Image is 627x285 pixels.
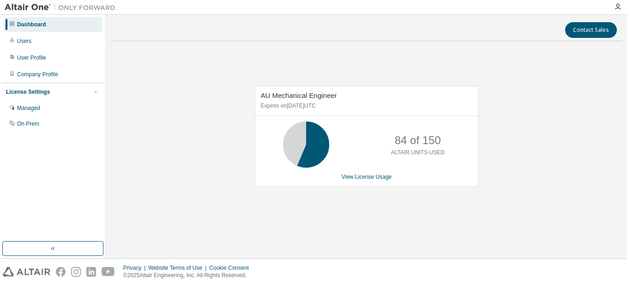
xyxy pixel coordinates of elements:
[17,120,39,127] div: On Prem
[391,149,445,157] p: ALTAIR UNITS USED
[3,267,50,277] img: altair_logo.svg
[261,91,337,99] span: AU Mechanical Engineer
[17,37,31,45] div: Users
[565,22,617,38] button: Contact Sales
[6,88,50,96] div: License Settings
[123,272,254,279] p: © 2025 Altair Engineering, Inc. All Rights Reserved.
[123,264,148,272] div: Privacy
[102,267,115,277] img: youtube.svg
[17,54,46,61] div: User Profile
[395,133,441,148] p: 84 of 150
[17,21,46,28] div: Dashboard
[261,102,470,110] p: Expires on [DATE] UTC
[17,104,40,112] div: Managed
[56,267,66,277] img: facebook.svg
[86,267,96,277] img: linkedin.svg
[342,174,392,180] a: View License Usage
[5,3,120,12] img: Altair One
[17,71,58,78] div: Company Profile
[71,267,81,277] img: instagram.svg
[209,264,254,272] div: Cookie Consent
[148,264,209,272] div: Website Terms of Use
